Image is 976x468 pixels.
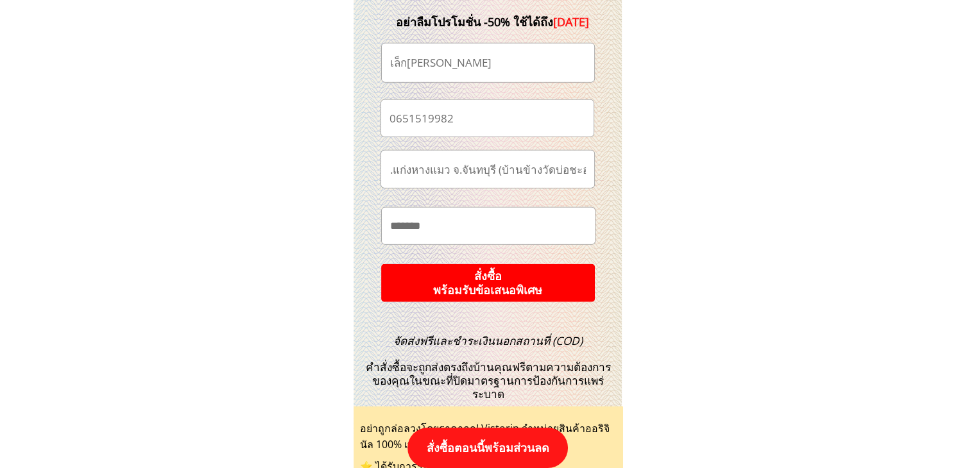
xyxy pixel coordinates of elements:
[377,13,609,31] div: อย่าลืมโปรโมชั่น -50% ใช้ได้ถึง
[360,421,617,453] div: อย่าถูกล่อลวงโดยราคาถูก! Vistorin จำหน่ายสินค้าออริจินัล 100% เท่านั้น
[407,428,568,468] p: สั่งซื้อตอนนี้พร้อมส่วนลด
[386,100,588,137] input: เบอร์โทรศัพท์
[386,151,589,188] input: ที่อยู่จัดส่ง
[387,44,589,82] input: ชื่อ-นามสกุล
[381,264,595,303] p: สั่งซื้อ พร้อมรับข้อเสนอพิเศษ
[358,335,619,401] h3: คำสั่งซื้อจะถูกส่งตรงถึงบ้านคุณฟรีตามความต้องการของคุณในขณะที่ปิดมาตรฐานการป้องกันการแพร่ระบาด
[553,14,589,29] span: [DATE]
[393,333,583,348] span: จัดส่งฟรีและชำระเงินนอกสถานที่ (COD)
